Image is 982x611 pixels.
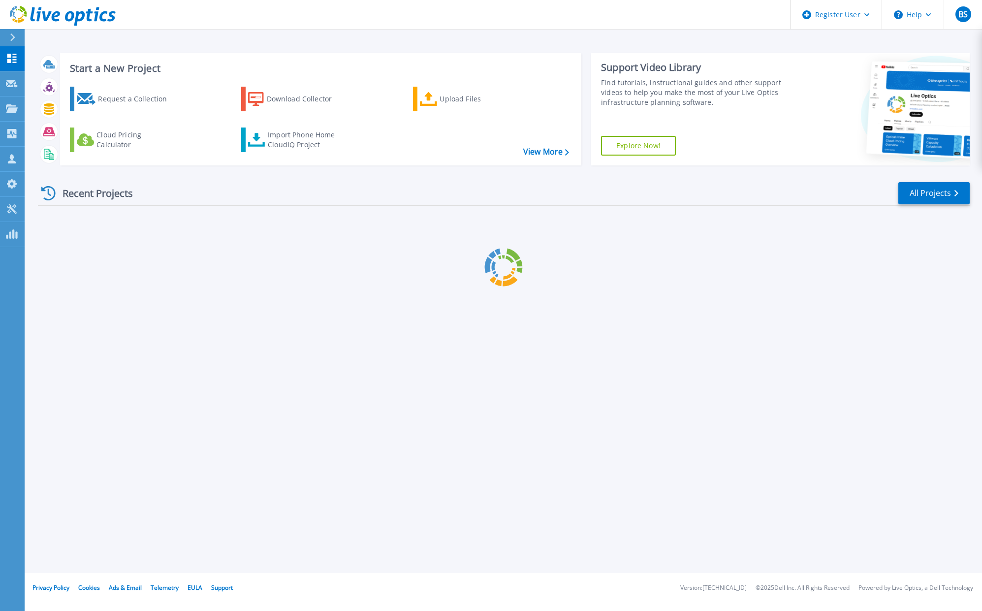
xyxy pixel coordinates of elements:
a: All Projects [898,182,970,204]
a: Explore Now! [601,136,676,156]
a: Download Collector [241,87,351,111]
div: Recent Projects [38,181,146,205]
div: Import Phone Home CloudIQ Project [268,130,345,150]
span: BS [958,10,968,18]
a: View More [523,147,569,157]
div: Find tutorials, instructional guides and other support videos to help you make the most of your L... [601,78,794,107]
h3: Start a New Project [70,63,569,74]
li: Version: [TECHNICAL_ID] [680,585,747,591]
div: Support Video Library [601,61,794,74]
a: Support [211,583,233,592]
div: Cloud Pricing Calculator [96,130,175,150]
div: Upload Files [440,89,518,109]
a: Upload Files [413,87,523,111]
a: Cookies [78,583,100,592]
div: Download Collector [267,89,346,109]
li: Powered by Live Optics, a Dell Technology [858,585,973,591]
a: Cloud Pricing Calculator [70,128,180,152]
a: Request a Collection [70,87,180,111]
a: Ads & Email [109,583,142,592]
a: Privacy Policy [32,583,69,592]
li: © 2025 Dell Inc. All Rights Reserved [756,585,850,591]
div: Request a Collection [98,89,177,109]
a: EULA [188,583,202,592]
a: Telemetry [151,583,179,592]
